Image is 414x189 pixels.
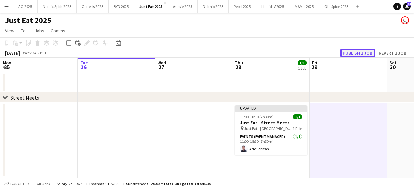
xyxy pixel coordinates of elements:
span: 26 [79,63,88,71]
span: Just Eat - [GEOGRAPHIC_DATA] [244,126,293,131]
span: Fri [312,60,317,66]
span: Jobs [35,28,44,34]
span: Budgeted [10,182,29,186]
a: View [3,26,17,35]
span: 1 Role [293,126,302,131]
app-card-role: Events (Event Manager)1/111:00-18:30 (7h30m)Ade Sobitan [235,133,307,155]
button: M&M's 2025 [289,0,319,13]
a: Edit [18,26,31,35]
button: Old Spice 2025 [319,0,354,13]
button: Genesis 2025 [77,0,109,13]
a: Comms [48,26,68,35]
span: Sat [389,60,397,66]
span: Mon [3,60,11,66]
button: Just Eat 2025 [134,0,168,13]
span: Total Budgeted £9 045.40 [163,181,211,186]
h1: Just Eat 2025 [5,16,51,25]
span: Comms [51,28,65,34]
span: Thu [235,60,243,66]
button: AO 2025 [13,0,38,13]
span: Tue [80,60,88,66]
button: Dolmio 2025 [198,0,229,13]
button: Aussie 2025 [168,0,198,13]
span: All jobs [36,181,51,186]
button: Publish 1 job [340,49,375,57]
button: Revert 1 job [376,49,409,57]
span: Edit [21,28,28,34]
a: Jobs [32,26,47,35]
span: 1/1 [298,60,307,65]
span: 27 [157,63,166,71]
a: 14 [403,3,411,10]
span: 11:00-18:30 (7h30m) [240,114,274,119]
button: Pepsi 2025 [229,0,256,13]
app-user-avatar: Rosie Benjamin [401,16,409,24]
span: 30 [388,63,397,71]
div: Street Meets [10,94,39,101]
button: Liquid IV 2025 [256,0,289,13]
app-job-card: Updated11:00-18:30 (7h30m)1/1Just Eat - Street Meets Just Eat - [GEOGRAPHIC_DATA]1 RoleEvents (Ev... [235,105,307,155]
span: 25 [2,63,11,71]
h3: Just Eat - Street Meets [235,120,307,126]
div: 1 Job [298,66,306,71]
span: View [5,28,14,34]
span: Week 34 [21,50,38,55]
button: Nordic Spirit 2025 [38,0,77,13]
div: BST [40,50,47,55]
div: Updated [235,105,307,110]
button: Budgeted [3,180,30,187]
div: Salary £7 396.50 + Expenses £1 528.90 + Subsistence £120.00 = [57,181,211,186]
span: 28 [234,63,243,71]
span: 14 [407,2,411,6]
button: BYD 2025 [109,0,134,13]
span: 1/1 [293,114,302,119]
div: [DATE] [5,50,20,56]
span: 29 [311,63,317,71]
span: Wed [158,60,166,66]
